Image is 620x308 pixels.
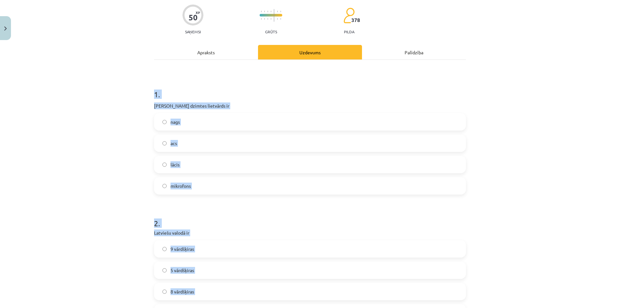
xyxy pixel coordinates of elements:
span: nags [170,119,180,125]
span: 5 vārdšķiras [170,267,194,274]
span: 8 vārdšķiras [170,288,194,295]
span: 378 [351,17,360,23]
span: mikrofons [170,183,191,189]
div: Palīdzība [362,45,466,59]
img: icon-short-line-57e1e144782c952c97e751825c79c345078a6d821885a25fce030b3d8c18986b.svg [264,11,265,12]
input: acs [162,141,167,145]
img: icon-short-line-57e1e144782c952c97e751825c79c345078a6d821885a25fce030b3d8c18986b.svg [261,11,262,12]
p: Saņemsi [182,29,203,34]
p: pilda [344,29,354,34]
h1: 2 . [154,207,466,228]
img: icon-long-line-d9ea69661e0d244f92f715978eff75569469978d946b2353a9bb055b3ed8787d.svg [274,9,274,22]
img: students-c634bb4e5e11cddfef0936a35e636f08e4e9abd3cc4e673bd6f9a4125e45ecb1.svg [343,7,355,24]
div: Uzdevums [258,45,362,59]
p: Latviešu valodā ir [154,229,466,236]
input: nags [162,120,167,124]
img: icon-short-line-57e1e144782c952c97e751825c79c345078a6d821885a25fce030b3d8c18986b.svg [277,11,278,12]
p: [PERSON_NAME] dzimtes lietvārds ir [154,102,466,109]
div: Apraksts [154,45,258,59]
h1: 1 . [154,79,466,99]
span: 9 vārdšķiras [170,246,194,252]
span: XP [196,11,200,14]
span: lācis [170,161,180,168]
input: mikrofons [162,184,167,188]
span: acs [170,140,177,147]
input: 9 vārdšķiras [162,247,167,251]
img: icon-short-line-57e1e144782c952c97e751825c79c345078a6d821885a25fce030b3d8c18986b.svg [277,18,278,20]
img: icon-short-line-57e1e144782c952c97e751825c79c345078a6d821885a25fce030b3d8c18986b.svg [264,18,265,20]
img: icon-short-line-57e1e144782c952c97e751825c79c345078a6d821885a25fce030b3d8c18986b.svg [280,11,281,12]
p: Grūts [265,29,277,34]
img: icon-close-lesson-0947bae3869378f0d4975bcd49f059093ad1ed9edebbc8119c70593378902aed.svg [4,27,7,31]
input: 8 vārdšķiras [162,290,167,294]
img: icon-short-line-57e1e144782c952c97e751825c79c345078a6d821885a25fce030b3d8c18986b.svg [261,18,262,20]
input: 5 vārdšķiras [162,268,167,272]
div: 50 [189,13,198,22]
img: icon-short-line-57e1e144782c952c97e751825c79c345078a6d821885a25fce030b3d8c18986b.svg [280,18,281,20]
input: lācis [162,163,167,167]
